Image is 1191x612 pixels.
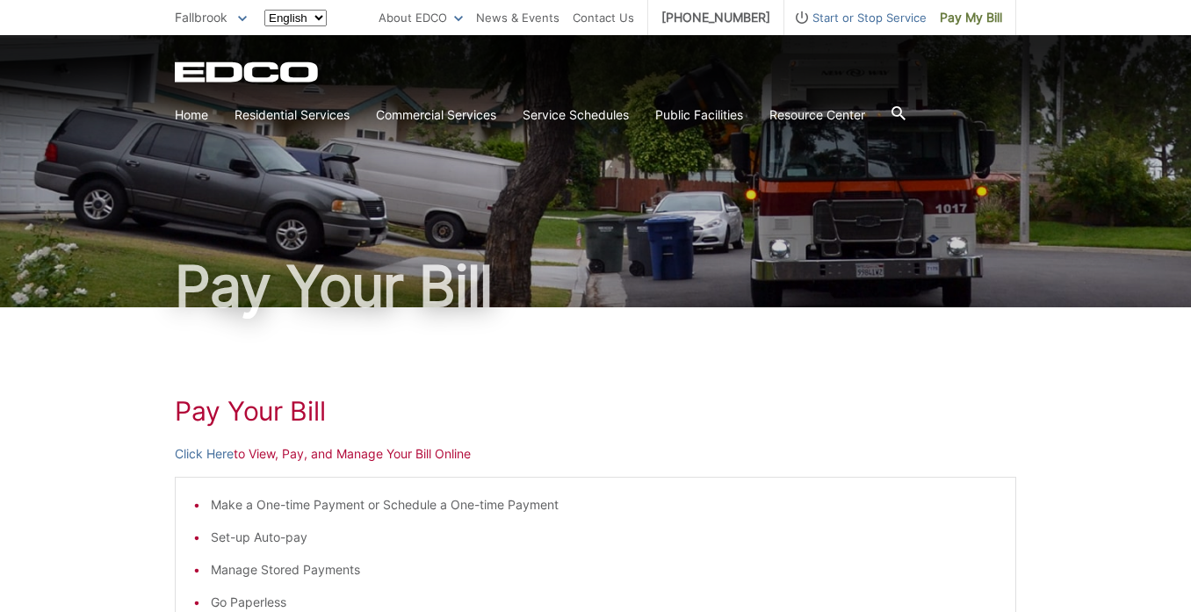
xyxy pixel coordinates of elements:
a: About EDCO [379,8,463,27]
li: Manage Stored Payments [211,560,998,580]
a: Public Facilities [655,105,743,125]
h1: Pay Your Bill [175,258,1016,314]
a: News & Events [476,8,559,27]
select: Select a language [264,10,327,26]
li: Go Paperless [211,593,998,612]
a: Click Here [175,444,234,464]
li: Make a One-time Payment or Schedule a One-time Payment [211,495,998,515]
a: Contact Us [573,8,634,27]
a: Commercial Services [376,105,496,125]
a: Home [175,105,208,125]
a: Resource Center [769,105,865,125]
p: to View, Pay, and Manage Your Bill Online [175,444,1016,464]
h1: Pay Your Bill [175,395,1016,427]
li: Set-up Auto-pay [211,528,998,547]
a: Service Schedules [523,105,629,125]
a: Residential Services [235,105,350,125]
span: Pay My Bill [940,8,1002,27]
a: EDCD logo. Return to the homepage. [175,61,321,83]
span: Fallbrook [175,10,227,25]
